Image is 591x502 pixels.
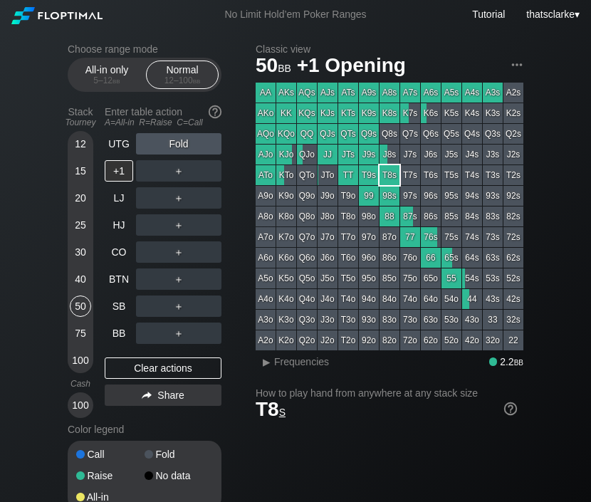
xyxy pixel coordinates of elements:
[318,227,338,247] div: J7o
[256,124,276,144] div: AQo
[318,165,338,185] div: JTo
[523,6,581,22] div: ▾
[503,289,523,309] div: 42s
[503,186,523,206] div: 92s
[76,492,145,502] div: All-in
[441,206,461,226] div: 85s
[400,145,420,164] div: J7s
[400,289,420,309] div: 74o
[483,330,503,350] div: 32o
[503,165,523,185] div: T2s
[380,310,399,330] div: 83o
[441,227,461,247] div: 75s
[256,248,276,268] div: A6o
[338,145,358,164] div: JTs
[152,75,212,85] div: 12 – 100
[503,401,518,417] img: help.32db89a4.svg
[462,289,482,309] div: 44
[318,103,338,123] div: KJs
[338,206,358,226] div: T8o
[400,83,420,103] div: A7s
[503,310,523,330] div: 32s
[359,186,379,206] div: 99
[441,83,461,103] div: A5s
[276,145,296,164] div: KJo
[380,330,399,350] div: 82o
[421,227,441,247] div: 76s
[62,100,99,133] div: Stack
[441,103,461,123] div: K5s
[297,145,317,164] div: QJo
[318,330,338,350] div: J2o
[400,227,420,247] div: 77
[256,145,276,164] div: AJo
[359,310,379,330] div: 93o
[400,165,420,185] div: T7s
[338,186,358,206] div: T9o
[421,103,441,123] div: K6s
[400,310,420,330] div: 73o
[105,296,133,317] div: SB
[105,133,133,155] div: UTG
[136,268,221,290] div: ＋
[297,83,317,103] div: AQs
[256,186,276,206] div: A9o
[105,323,133,344] div: BB
[70,214,91,236] div: 25
[359,268,379,288] div: 95o
[441,330,461,350] div: 52o
[276,289,296,309] div: K4o
[462,186,482,206] div: 94s
[380,124,399,144] div: Q8s
[400,248,420,268] div: 76o
[11,7,103,24] img: Floptimal logo
[318,248,338,268] div: J6o
[338,165,358,185] div: TT
[400,186,420,206] div: 97s
[421,248,441,268] div: 66
[462,227,482,247] div: 74s
[503,330,523,350] div: 22
[274,356,329,367] span: Frequencies
[256,310,276,330] div: A3o
[105,385,221,406] div: Share
[338,268,358,288] div: T5o
[503,124,523,144] div: Q2s
[105,357,221,379] div: Clear actions
[503,268,523,288] div: 52s
[503,83,523,103] div: A2s
[276,227,296,247] div: K7o
[514,356,523,367] span: bb
[256,387,517,399] h2: How to play hand from anywhere at any stack size
[462,145,482,164] div: J4s
[503,103,523,123] div: K2s
[68,418,221,441] div: Color legend
[380,83,399,103] div: A8s
[483,248,503,268] div: 63s
[338,248,358,268] div: T6o
[276,186,296,206] div: K9o
[256,289,276,309] div: A4o
[256,206,276,226] div: A8o
[105,117,221,127] div: A=All-in R=Raise C=Call
[462,124,482,144] div: Q4s
[297,330,317,350] div: Q2o
[105,214,133,236] div: HJ
[421,145,441,164] div: J6s
[483,310,503,330] div: 33
[503,227,523,247] div: 72s
[142,392,152,399] img: share.864f2f62.svg
[483,186,503,206] div: 93s
[136,160,221,182] div: ＋
[276,330,296,350] div: K2o
[70,394,91,416] div: 100
[276,206,296,226] div: K8o
[297,227,317,247] div: Q7o
[318,289,338,309] div: J4o
[207,104,223,120] img: help.32db89a4.svg
[136,133,221,155] div: Fold
[318,310,338,330] div: J3o
[400,124,420,144] div: Q7s
[297,289,317,309] div: Q4o
[483,145,503,164] div: J3s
